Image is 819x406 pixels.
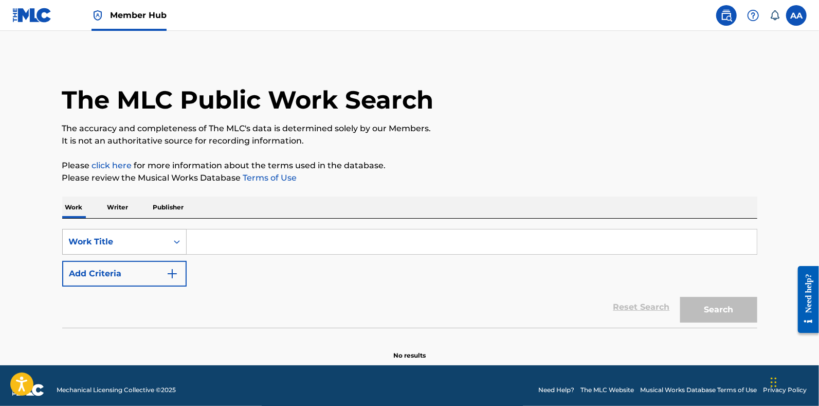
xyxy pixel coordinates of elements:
[92,161,132,170] a: click here
[538,385,574,395] a: Need Help?
[104,197,132,218] p: Writer
[790,258,819,341] iframe: Resource Center
[166,268,178,280] img: 9d2ae6d4665cec9f34b9.svg
[92,9,104,22] img: Top Rightsholder
[241,173,297,183] a: Terms of Use
[62,229,757,328] form: Search Form
[62,135,757,147] p: It is not an authoritative source for recording information.
[57,385,176,395] span: Mechanical Licensing Collective © 2025
[747,9,759,22] img: help
[763,385,807,395] a: Privacy Policy
[150,197,187,218] p: Publisher
[768,357,819,406] iframe: Chat Widget
[62,160,757,172] p: Please for more information about the terms used in the database.
[62,84,434,115] h1: The MLC Public Work Search
[62,197,86,218] p: Work
[716,5,737,26] a: Public Search
[62,172,757,184] p: Please review the Musical Works Database
[640,385,757,395] a: Musical Works Database Terms of Use
[69,236,161,248] div: Work Title
[110,9,167,21] span: Member Hub
[720,9,733,22] img: search
[62,122,757,135] p: The accuracy and completeness of The MLC's data is determined solely by our Members.
[743,5,763,26] div: Help
[62,261,187,287] button: Add Criteria
[786,5,807,26] div: User Menu
[771,367,777,398] div: Drag
[12,8,52,23] img: MLC Logo
[770,10,780,21] div: Notifications
[580,385,634,395] a: The MLC Website
[393,339,426,360] p: No results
